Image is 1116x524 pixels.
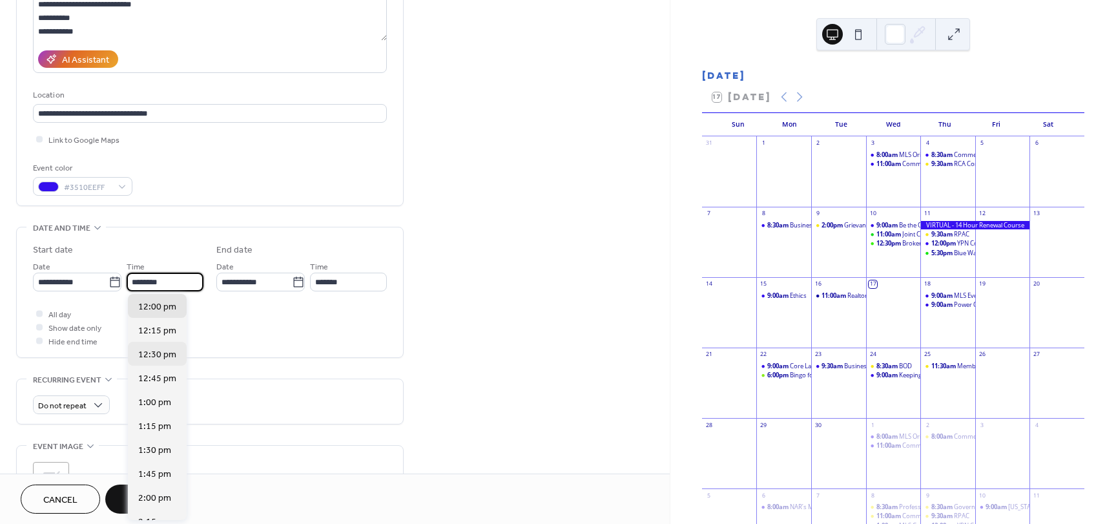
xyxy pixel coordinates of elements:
span: 1:30 pm [138,444,171,457]
div: 15 [759,280,767,288]
div: 10 [869,210,876,218]
div: ; [33,462,69,498]
div: 9 [814,210,822,218]
div: MLS Orientation [866,151,921,159]
span: 1:00 pm [138,396,171,410]
div: 29 [759,421,767,429]
span: Cancel [43,494,77,507]
div: Realtor Safety and Security at ECSO [811,291,866,300]
span: Date [216,260,234,274]
div: Membership Luncheon [957,362,1024,370]
div: Business Building and Time Management [811,362,866,370]
span: 12:30pm [876,239,902,247]
span: 9:30am [931,512,954,520]
div: 10 [978,492,986,499]
div: Commercial Forum [954,151,1009,159]
div: RPAC [954,512,969,520]
span: 11:00am [876,230,902,238]
div: Community Relations Committee [866,160,921,168]
span: Date [33,260,50,274]
div: RCA Committee [920,160,975,168]
div: 3 [869,140,876,147]
span: 1:45 pm [138,468,171,481]
div: 31 [705,140,713,147]
div: Tue [816,113,867,136]
div: Florida Military Specialist (FMS) [975,503,1030,511]
span: 11:00am [821,291,847,300]
span: 9:00am [767,291,790,300]
div: Business Building and Time Management [844,362,960,370]
div: 14 [705,280,713,288]
span: 6:00pm [767,371,790,379]
div: Commercial Forum [920,151,975,159]
div: Event color [33,162,130,175]
div: Be the Change – Fair Housing and You [866,221,921,229]
div: 11 [924,210,931,218]
div: 28 [705,421,713,429]
span: 11:00am [876,512,902,520]
div: MLS Everything CMA [920,291,975,300]
div: Ethics [756,291,811,300]
div: 7 [814,492,822,499]
div: Community Relations Committee [902,512,995,520]
div: VIRTUAL - 14 Hour Renewal Course [920,221,1029,229]
span: 9:00am [876,371,899,379]
div: Professional Development Committee [866,503,921,511]
div: Commercial Symposium [954,432,1024,441]
span: 12:45 pm [138,372,176,386]
span: 8:30am [876,503,899,511]
div: 5 [978,140,986,147]
span: 12:30 pm [138,348,176,362]
span: Recurring event [33,373,101,387]
div: Community Relations Committee [866,512,921,520]
button: Cancel [21,485,100,514]
div: Power Close - Virtual [954,300,1011,309]
div: 27 [1033,351,1040,359]
div: 11 [1033,492,1040,499]
div: [US_STATE] Military Specialist (FMS) [1008,503,1106,511]
div: 18 [924,280,931,288]
span: Time [310,260,328,274]
div: 6 [759,492,767,499]
span: 8:00am [876,151,899,159]
div: Governmental Affairs [954,503,1014,511]
div: Business Partners Committee [756,221,811,229]
span: Event image [33,440,83,454]
div: Blue Wahoos with YPN [954,249,1017,257]
div: Core Law [756,362,811,370]
div: Business Partners Committee [790,221,874,229]
div: 20 [1033,280,1040,288]
div: Community Relations Committee [902,160,995,168]
div: RPAC [920,230,975,238]
div: AI Assistant [62,54,109,67]
div: Grievance Committee [844,221,905,229]
span: 8:30am [931,151,954,159]
span: 9:00am [931,300,954,309]
span: 11:00am [876,160,902,168]
div: BOD [866,362,921,370]
div: 22 [759,351,767,359]
span: 1:15 pm [138,420,171,434]
div: 7 [705,210,713,218]
div: 16 [814,280,822,288]
span: 9:00am [931,291,954,300]
div: Joint Committee Luncheon [866,230,921,238]
span: 12:00 pm [138,300,176,314]
div: 17 [869,280,876,288]
div: BOD [899,362,912,370]
div: 8 [759,210,767,218]
span: 9:30am [931,160,954,168]
div: MLS Orientation [899,151,944,159]
span: Date and time [33,222,90,235]
div: 1 [869,421,876,429]
div: [DATE] [702,69,1084,81]
span: All day [48,308,71,322]
div: Grievance Committee [811,221,866,229]
span: Do not repeat [38,399,87,414]
div: MLS Everything CMA [954,291,1012,300]
div: 2 [814,140,822,147]
div: Membership Luncheon [920,362,975,370]
div: MLS Orientation [899,432,944,441]
span: 8:00am [767,503,790,511]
